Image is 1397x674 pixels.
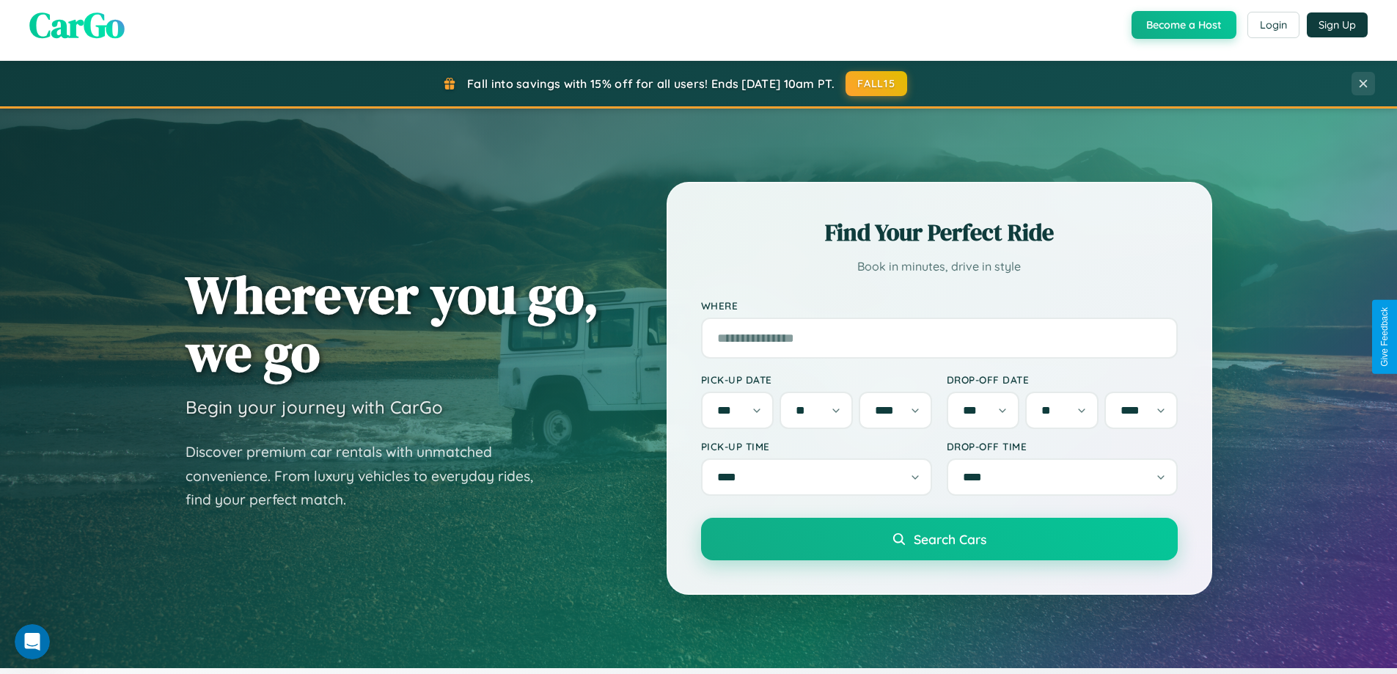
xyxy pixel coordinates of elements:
span: Fall into savings with 15% off for all users! Ends [DATE] 10am PT. [467,76,835,91]
button: Become a Host [1132,11,1236,39]
div: Give Feedback [1379,307,1390,367]
iframe: Intercom live chat [15,624,50,659]
p: Book in minutes, drive in style [701,256,1178,277]
span: CarGo [29,1,125,49]
label: Drop-off Time [947,440,1178,453]
button: Login [1247,12,1299,38]
button: FALL15 [846,71,907,96]
button: Search Cars [701,518,1178,560]
button: Sign Up [1307,12,1368,37]
label: Drop-off Date [947,373,1178,386]
label: Pick-up Date [701,373,932,386]
label: Where [701,299,1178,312]
span: Search Cars [914,531,986,547]
label: Pick-up Time [701,440,932,453]
h2: Find Your Perfect Ride [701,216,1178,249]
h3: Begin your journey with CarGo [186,396,443,418]
h1: Wherever you go, we go [186,265,599,381]
p: Discover premium car rentals with unmatched convenience. From luxury vehicles to everyday rides, ... [186,440,552,512]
